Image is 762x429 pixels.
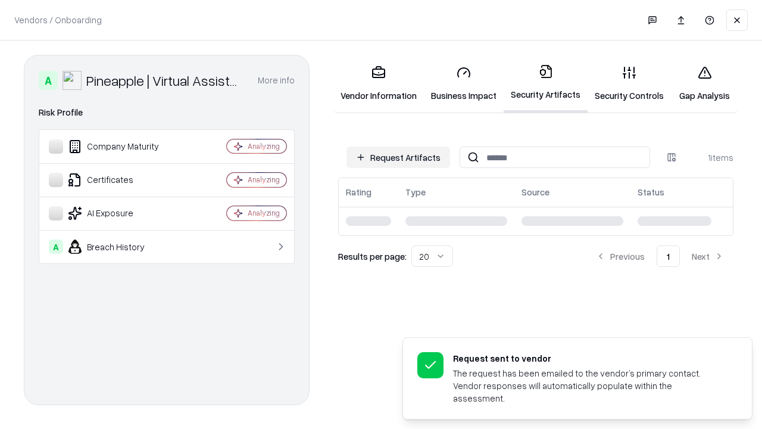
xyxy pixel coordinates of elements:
p: Vendors / Onboarding [14,14,102,26]
div: The request has been emailed to the vendor’s primary contact. Vendor responses will automatically... [453,367,723,405]
button: Request Artifacts [346,147,450,168]
div: Pineapple | Virtual Assistant Agency [86,71,243,90]
nav: pagination [586,245,733,267]
p: Results per page: [338,250,407,263]
button: 1 [657,245,680,267]
a: Business Impact [424,56,504,111]
a: Gap Analysis [671,56,738,111]
div: Analyzing [248,175,280,185]
div: Source [521,186,549,198]
a: Security Controls [588,56,671,111]
a: Security Artifacts [504,55,588,113]
div: Certificates [49,173,191,187]
div: AI Exposure [49,206,191,220]
div: 1 items [686,151,733,164]
div: Analyzing [248,141,280,151]
img: Pineapple | Virtual Assistant Agency [63,71,82,90]
a: Vendor Information [333,56,424,111]
div: Analyzing [248,208,280,218]
button: More info [258,70,295,91]
div: Request sent to vendor [453,352,723,365]
div: Status [638,186,664,198]
div: Risk Profile [39,105,295,120]
div: Type [405,186,426,198]
div: Company Maturity [49,139,191,154]
div: A [49,240,63,254]
div: Breach History [49,240,191,254]
div: Rating [346,186,371,198]
div: A [39,71,58,90]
